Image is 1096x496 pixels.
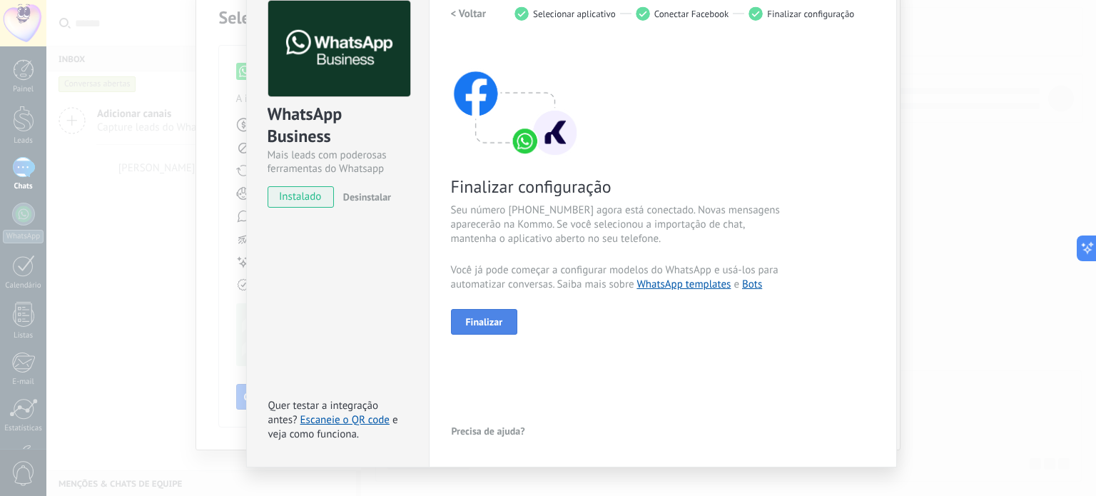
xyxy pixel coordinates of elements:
[742,278,762,291] a: Bots
[451,420,526,442] button: Precisa de ajuda?
[451,1,487,26] button: < Voltar
[636,278,731,291] a: WhatsApp templates
[466,317,503,327] span: Finalizar
[451,176,791,198] span: Finalizar configuração
[452,426,525,436] span: Precisa de ajuda?
[451,309,518,335] button: Finalizar
[451,44,579,158] img: connect with facebook
[268,1,410,97] img: logo_main.png
[268,103,408,148] div: WhatsApp Business
[338,186,391,208] button: Desinstalar
[268,148,408,176] div: Mais leads com poderosas ferramentas do Whatsapp
[451,7,487,21] h2: < Voltar
[654,9,729,19] span: Conectar Facebook
[300,413,390,427] a: Escaneie o QR code
[268,413,398,441] span: e veja como funciona.
[268,399,378,427] span: Quer testar a integração antes?
[533,9,616,19] span: Selecionar aplicativo
[451,263,791,292] span: Você já pode começar a configurar modelos do WhatsApp e usá-los para automatizar conversas. Saiba...
[767,9,854,19] span: Finalizar configuração
[451,203,791,246] span: Seu número [PHONE_NUMBER] agora está conectado. Novas mensagens aparecerão na Kommo. Se você sele...
[343,191,391,203] span: Desinstalar
[268,186,333,208] span: instalado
